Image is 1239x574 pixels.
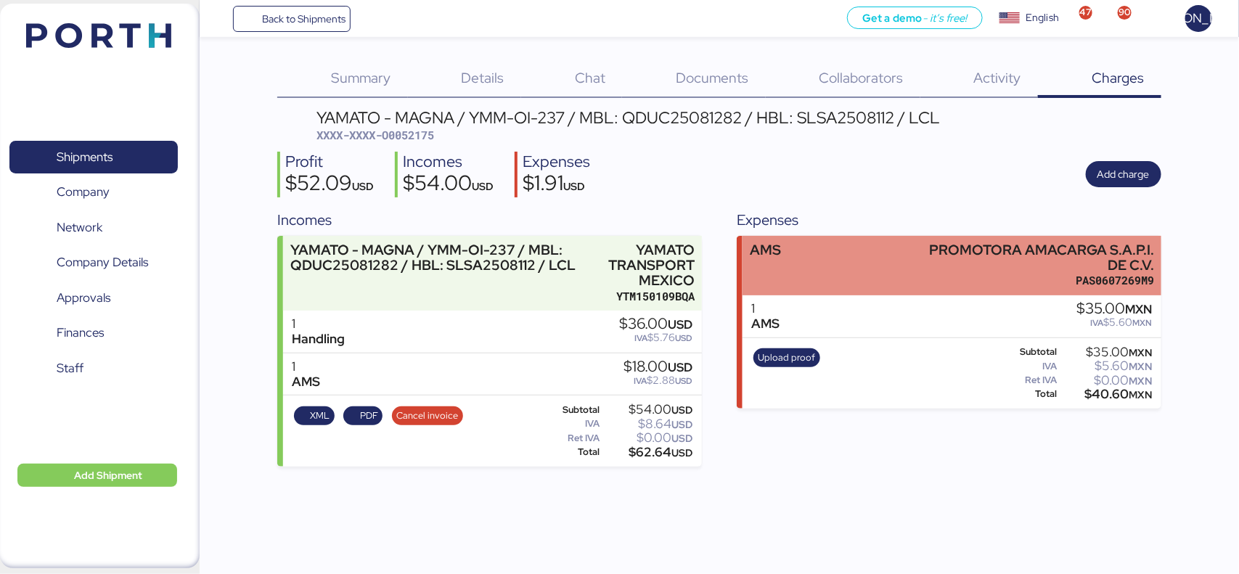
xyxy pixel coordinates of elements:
[523,173,591,197] div: $1.91
[602,404,693,415] div: $54.00
[912,242,1154,273] div: PROMOTORA AMACARGA S.A.P.I. DE C.V.
[974,68,1021,87] span: Activity
[1129,388,1153,401] span: MXN
[676,375,693,387] span: USD
[753,348,820,367] button: Upload proof
[57,287,110,308] span: Approvals
[292,374,320,390] div: AMS
[676,332,693,344] span: USD
[1060,389,1153,400] div: $40.60
[587,289,695,304] div: YTM150109BQA
[9,352,178,385] a: Staff
[737,209,1161,231] div: Expenses
[1092,68,1144,87] span: Charges
[751,316,780,332] div: AMS
[1077,317,1153,328] div: $5.60
[996,361,1058,372] div: IVA
[17,464,177,487] button: Add Shipment
[57,358,83,379] span: Staff
[1129,374,1153,388] span: MXN
[536,405,600,415] div: Subtotal
[57,181,110,202] span: Company
[290,242,581,273] div: YAMATO - MAGNA / YMM-OI-237 / MBL: QDUC25081282 / HBL: SLSA2508112 / LCL
[564,179,586,193] span: USD
[57,217,102,238] span: Network
[912,273,1154,288] div: PAS0607269M9
[1129,360,1153,373] span: MXN
[1086,161,1161,187] button: Add charge
[672,446,693,459] span: USD
[523,152,591,173] div: Expenses
[286,173,375,197] div: $52.09
[292,332,345,347] div: Handling
[602,447,693,458] div: $62.64
[9,282,178,315] a: Approvals
[310,408,330,424] span: XML
[9,246,178,279] a: Company Details
[1026,10,1059,25] div: English
[262,10,345,28] span: Back to Shipments
[819,68,904,87] span: Collaborators
[353,179,375,193] span: USD
[575,68,605,87] span: Chat
[294,406,335,425] button: XML
[587,242,695,288] div: YAMATO TRANSPORT MEXICO
[9,141,178,174] a: Shipments
[1126,301,1153,317] span: MXN
[57,147,113,168] span: Shipments
[233,6,351,32] a: Back to Shipments
[316,110,940,126] div: YAMATO - MAGNA / YMM-OI-237 / MBL: QDUC25081282 / HBL: SLSA2508112 / LCL
[292,359,320,374] div: 1
[57,252,148,273] span: Company Details
[624,375,693,386] div: $2.88
[404,173,494,197] div: $54.00
[9,316,178,350] a: Finances
[750,242,781,258] div: AMS
[758,350,815,366] span: Upload proof
[292,316,345,332] div: 1
[392,406,463,425] button: Cancel invoice
[462,68,504,87] span: Details
[672,432,693,445] span: USD
[996,375,1058,385] div: Ret IVA
[635,332,648,344] span: IVA
[536,447,600,457] div: Total
[672,418,693,431] span: USD
[536,433,600,443] div: Ret IVA
[1077,301,1153,317] div: $35.00
[1060,361,1153,372] div: $5.60
[668,359,693,375] span: USD
[996,389,1058,399] div: Total
[668,316,693,332] span: USD
[9,211,178,245] a: Network
[404,152,494,173] div: Incomes
[1060,375,1153,386] div: $0.00
[286,152,375,173] div: Profit
[751,301,780,316] div: 1
[620,332,693,343] div: $5.76
[343,406,383,425] button: PDF
[1133,317,1153,329] span: MXN
[602,432,693,443] div: $0.00
[1091,317,1104,329] span: IVA
[996,347,1058,357] div: Subtotal
[208,7,233,31] button: Menu
[57,322,104,343] span: Finances
[331,68,390,87] span: Summary
[9,176,178,209] a: Company
[277,209,701,231] div: Incomes
[1129,346,1153,359] span: MXN
[473,179,494,193] span: USD
[396,408,458,424] span: Cancel invoice
[634,375,647,387] span: IVA
[676,68,748,87] span: Documents
[74,467,142,484] span: Add Shipment
[316,128,434,142] span: XXXX-XXXX-O0052175
[536,419,600,429] div: IVA
[1097,165,1150,183] span: Add charge
[602,419,693,430] div: $8.64
[1060,347,1153,358] div: $35.00
[360,408,378,424] span: PDF
[624,359,693,375] div: $18.00
[672,403,693,417] span: USD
